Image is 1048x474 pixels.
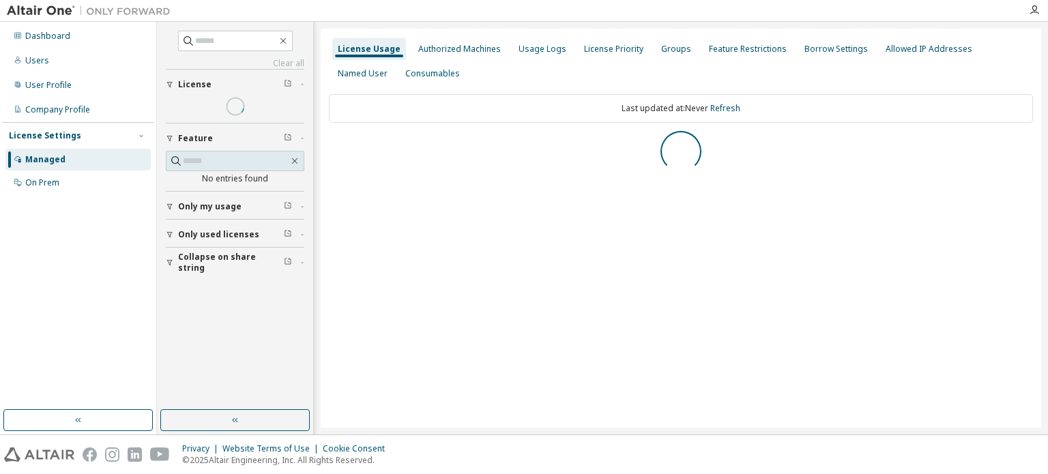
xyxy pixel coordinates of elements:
[25,55,49,66] div: Users
[709,44,787,55] div: Feature Restrictions
[178,252,284,273] span: Collapse on share string
[284,229,292,240] span: Clear filter
[166,248,304,278] button: Collapse on share string
[182,454,393,466] p: © 2025 Altair Engineering, Inc. All Rights Reserved.
[418,44,501,55] div: Authorized Machines
[178,133,213,144] span: Feature
[25,31,70,42] div: Dashboard
[9,130,81,141] div: License Settings
[284,133,292,144] span: Clear filter
[166,220,304,250] button: Only used licenses
[886,44,972,55] div: Allowed IP Addresses
[284,257,292,268] span: Clear filter
[178,229,259,240] span: Only used licenses
[519,44,566,55] div: Usage Logs
[128,447,142,462] img: linkedin.svg
[4,447,74,462] img: altair_logo.svg
[338,68,388,79] div: Named User
[338,44,401,55] div: License Usage
[166,58,304,69] a: Clear all
[323,443,393,454] div: Cookie Consent
[150,447,170,462] img: youtube.svg
[166,123,304,153] button: Feature
[284,79,292,90] span: Clear filter
[166,192,304,222] button: Only my usage
[182,443,222,454] div: Privacy
[710,102,740,114] a: Refresh
[329,94,1033,123] div: Last updated at: Never
[25,177,59,188] div: On Prem
[222,443,323,454] div: Website Terms of Use
[7,4,177,18] img: Altair One
[405,68,460,79] div: Consumables
[166,173,304,184] div: No entries found
[178,201,242,212] span: Only my usage
[83,447,97,462] img: facebook.svg
[25,154,65,165] div: Managed
[25,104,90,115] div: Company Profile
[166,70,304,100] button: License
[661,44,691,55] div: Groups
[584,44,643,55] div: License Priority
[105,447,119,462] img: instagram.svg
[284,201,292,212] span: Clear filter
[804,44,868,55] div: Borrow Settings
[178,79,212,90] span: License
[25,80,72,91] div: User Profile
